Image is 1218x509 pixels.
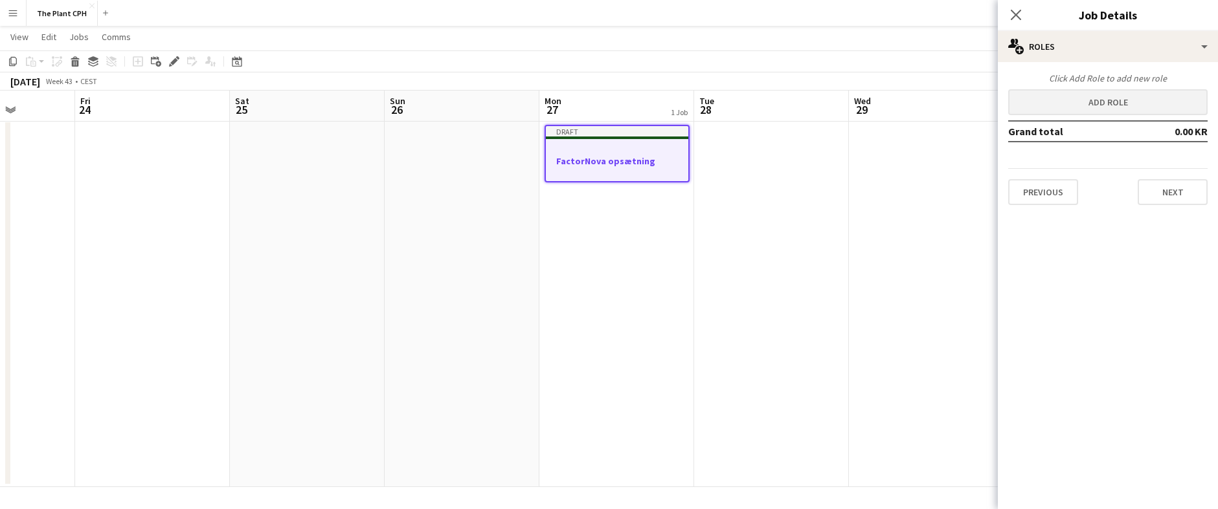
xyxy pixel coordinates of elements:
span: Tue [699,95,714,107]
a: Jobs [64,28,94,45]
span: Fri [80,95,91,107]
h3: Job Details [998,6,1218,23]
span: Mon [545,95,561,107]
a: Edit [36,28,62,45]
button: Add role [1008,89,1208,115]
div: CEST [80,76,97,86]
span: 26 [388,102,405,117]
span: 25 [233,102,249,117]
span: View [10,31,28,43]
button: The Plant CPH [27,1,98,26]
span: Sun [390,95,405,107]
span: Comms [102,31,131,43]
a: Comms [96,28,136,45]
span: 28 [697,102,714,117]
button: Next [1138,179,1208,205]
span: 27 [543,102,561,117]
div: Draft [546,126,688,136]
div: [DATE] [10,75,40,88]
div: Roles [998,31,1218,62]
h3: FactorNova opsætning [546,155,688,167]
span: 29 [852,102,871,117]
td: 0.00 KR [1132,121,1208,142]
span: Wed [854,95,871,107]
button: Previous [1008,179,1078,205]
a: View [5,28,34,45]
span: Edit [41,31,56,43]
span: 24 [78,102,91,117]
span: Jobs [69,31,89,43]
span: Week 43 [43,76,75,86]
div: 1 Job [671,107,688,117]
div: Click Add Role to add new role [1008,72,1208,84]
td: Grand total [1008,121,1132,142]
span: Sat [235,95,249,107]
app-job-card: DraftFactorNova opsætning [545,125,690,182]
